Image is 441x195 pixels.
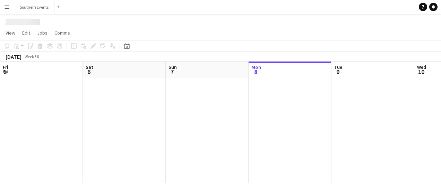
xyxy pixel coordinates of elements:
span: Mon [251,64,261,70]
div: [DATE] [6,53,21,60]
a: View [3,28,18,37]
span: 9 [333,68,342,76]
span: 8 [250,68,261,76]
span: Sun [168,64,177,70]
span: 5 [2,68,8,76]
a: Edit [19,28,33,37]
span: Comms [54,30,70,36]
span: Wed [417,64,426,70]
span: Week 36 [23,54,40,59]
span: Fri [3,64,8,70]
span: 7 [167,68,177,76]
span: Tue [334,64,342,70]
button: Southern Events [14,0,54,14]
span: Sat [86,64,93,70]
span: 10 [416,68,426,76]
a: Comms [52,28,73,37]
span: View [6,30,15,36]
span: Jobs [37,30,47,36]
a: Jobs [34,28,50,37]
span: 6 [85,68,93,76]
span: Edit [22,30,30,36]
